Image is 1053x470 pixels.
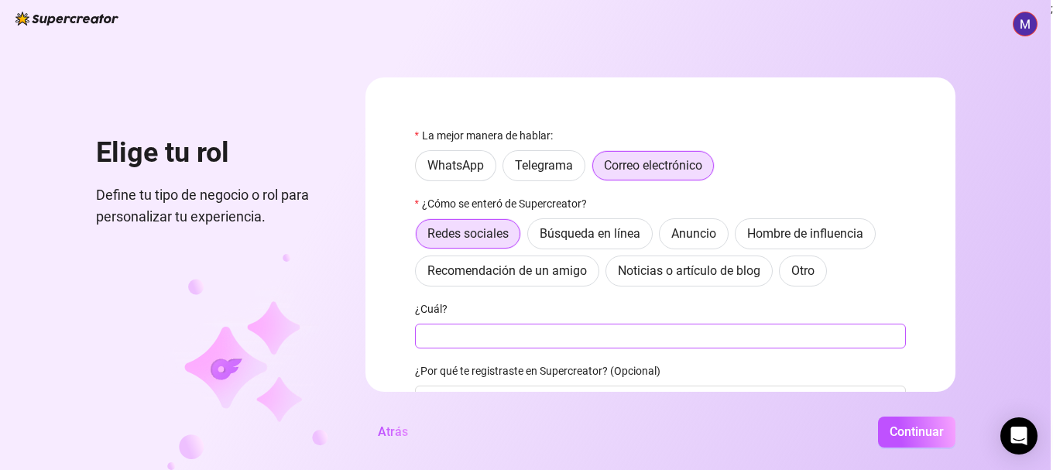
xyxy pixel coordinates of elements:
label: ¿Cuál? [415,300,458,317]
label: ¿Cómo se enteró de Supercreator? [415,195,597,212]
font: Correo electrónico [604,158,702,173]
input: ¿Por qué te registraste en Supercreator? (Opcional) [415,386,906,410]
font: WhatsApp [427,158,484,173]
button: Atrás [365,417,420,448]
font: Noticias o artículo de blog [618,263,760,278]
label: La mejor manera de hablar: [415,127,563,144]
font: Telegrama [515,158,573,173]
button: Continuar [878,417,955,448]
font: Atrás [378,424,408,439]
font: Elige tu rol [96,136,229,169]
font: ; [1051,2,1053,15]
font: ¿Cuál? [415,303,448,315]
img: ACg8ocK2euwDM1nX8v-sjFdh00LcxHE003fi3uNRh6UTK2CrS_ScBw=s96-c [1014,12,1037,36]
font: Redes sociales [427,226,509,241]
div: Abrir Intercom Messenger [1000,417,1038,455]
font: La mejor manera de hablar: [422,129,553,142]
input: ¿Cuál? [415,324,906,348]
font: Continuar [890,424,944,439]
font: Otro [791,263,815,278]
font: ¿Por qué te registraste en Supercreator? (Opcional) [415,365,660,377]
font: Define tu tipo de negocio o rol para personalizar tu experiencia. [96,187,309,225]
font: Hombre de influencia [747,226,863,241]
img: logo [15,12,118,26]
label: ¿Por qué te registraste en Supercreator? (Opcional) [415,362,671,379]
font: ¿Cómo se enteró de Supercreator? [422,197,587,210]
font: Búsqueda en línea [540,226,640,241]
font: Anuncio [671,226,716,241]
font: Recomendación de un amigo [427,263,587,278]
